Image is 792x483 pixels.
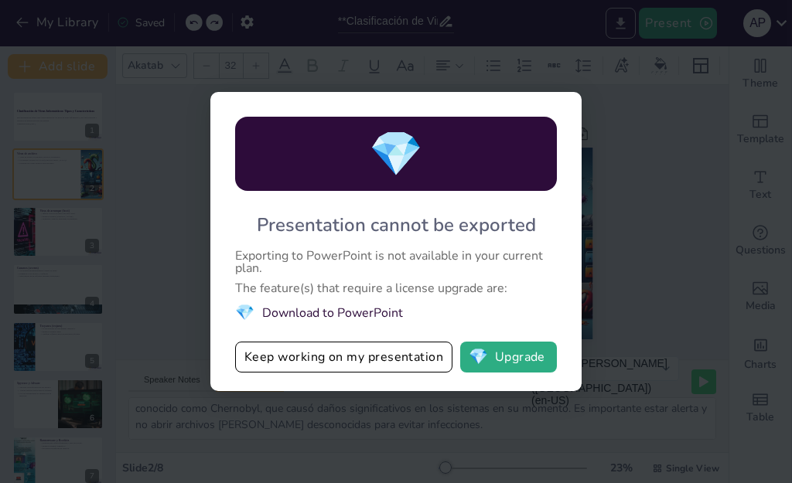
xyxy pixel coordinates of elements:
[257,213,536,237] div: Presentation cannot be exported
[460,342,557,372] button: diamondUpgrade
[235,302,254,323] span: diamond
[235,250,557,274] div: Exporting to PowerPoint is not available in your current plan.
[235,342,452,372] button: Keep working on my presentation
[235,282,557,294] div: The feature(s) that require a license upgrade are:
[369,124,423,184] span: diamond
[469,349,488,365] span: diamond
[235,302,557,323] li: Download to PowerPoint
